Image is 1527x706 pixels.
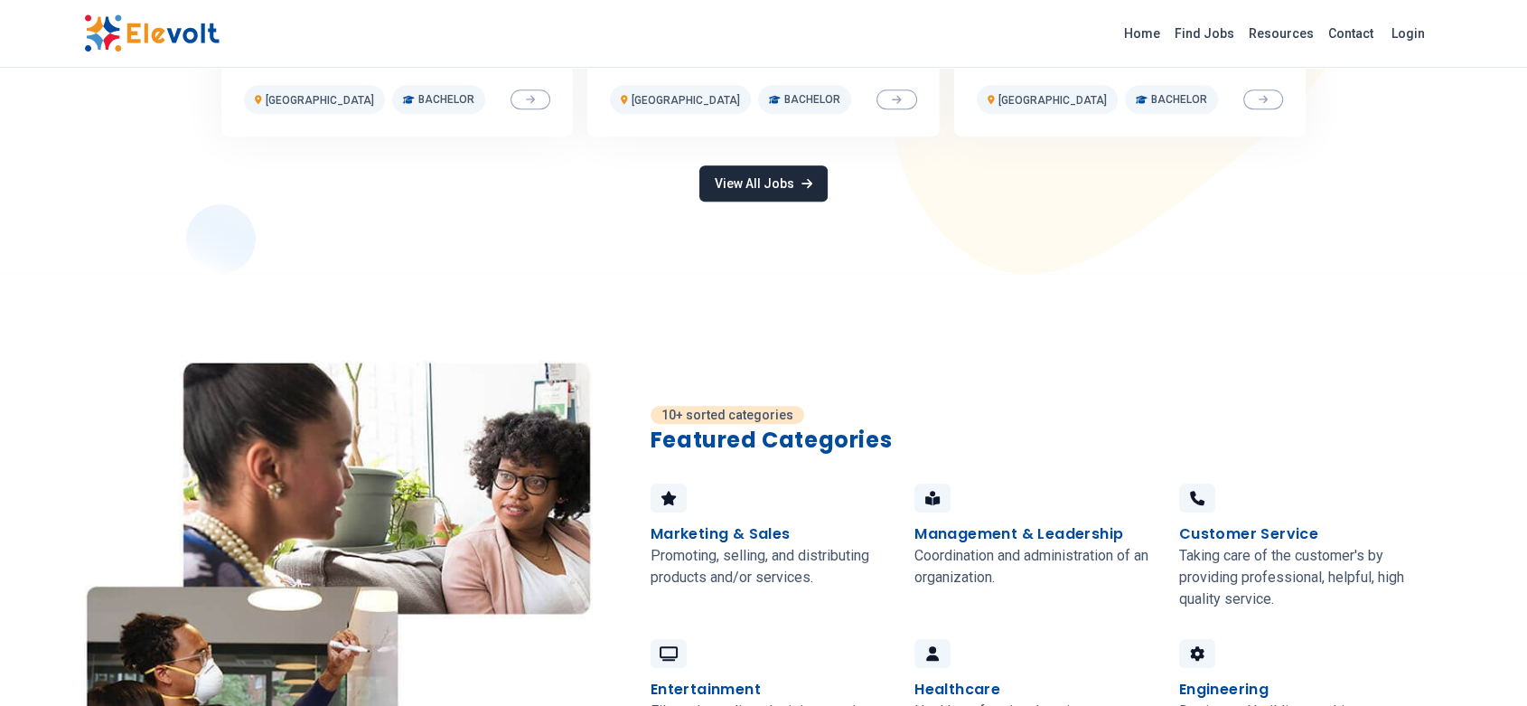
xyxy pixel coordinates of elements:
[632,94,740,107] span: [GEOGRAPHIC_DATA]
[914,545,1157,588] p: Coordination and administration of an organization.
[651,523,791,545] h4: Marketing & Sales
[651,545,893,588] p: Promoting, selling, and distributing products and/or services.
[651,406,804,424] p: 10+ sorted categories
[1179,679,1269,701] h4: Engineering
[904,469,1167,625] a: Management & LeadershipCoordination and administration of an organization.
[699,165,828,202] a: View All Jobs
[1168,469,1432,625] a: Customer ServiceTaking care of the customer's by providing professional, helpful, high quality se...
[1117,19,1167,48] a: Home
[1241,19,1321,48] a: Resources
[1167,19,1241,48] a: Find Jobs
[784,92,840,107] span: Bachelor
[651,426,1443,455] h2: Featured Categories
[640,469,904,625] a: Marketing & SalesPromoting, selling, and distributing products and/or services.
[914,523,1123,545] h4: Management & Leadership
[998,94,1107,107] span: [GEOGRAPHIC_DATA]
[1321,19,1381,48] a: Contact
[1179,523,1318,545] h4: Customer Service
[266,94,374,107] span: [GEOGRAPHIC_DATA]
[1151,92,1207,107] span: Bachelor
[1437,619,1527,706] iframe: Chat Widget
[84,14,220,52] img: Elevolt
[1381,15,1436,52] a: Login
[914,679,1000,701] h4: Healthcare
[651,679,761,701] h4: Entertainment
[418,92,474,107] span: Bachelor
[1179,545,1421,610] p: Taking care of the customer's by providing professional, helpful, high quality service.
